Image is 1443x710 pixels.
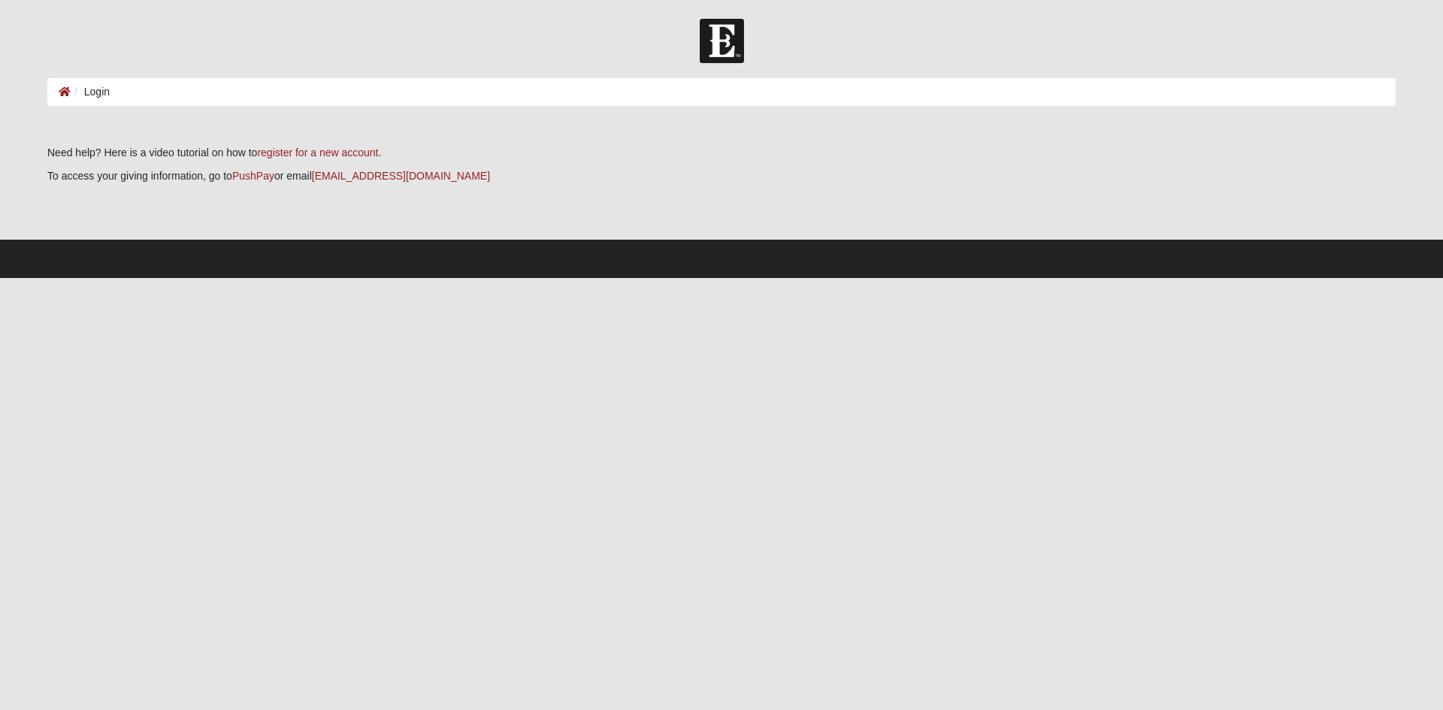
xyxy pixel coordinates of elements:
[232,170,274,182] a: PushPay
[257,147,378,159] a: register for a new account
[47,145,1396,161] p: Need help? Here is a video tutorial on how to .
[312,170,490,182] a: [EMAIL_ADDRESS][DOMAIN_NAME]
[71,84,110,100] li: Login
[700,19,744,63] img: Church of Eleven22 Logo
[47,168,1396,184] p: To access your giving information, go to or email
